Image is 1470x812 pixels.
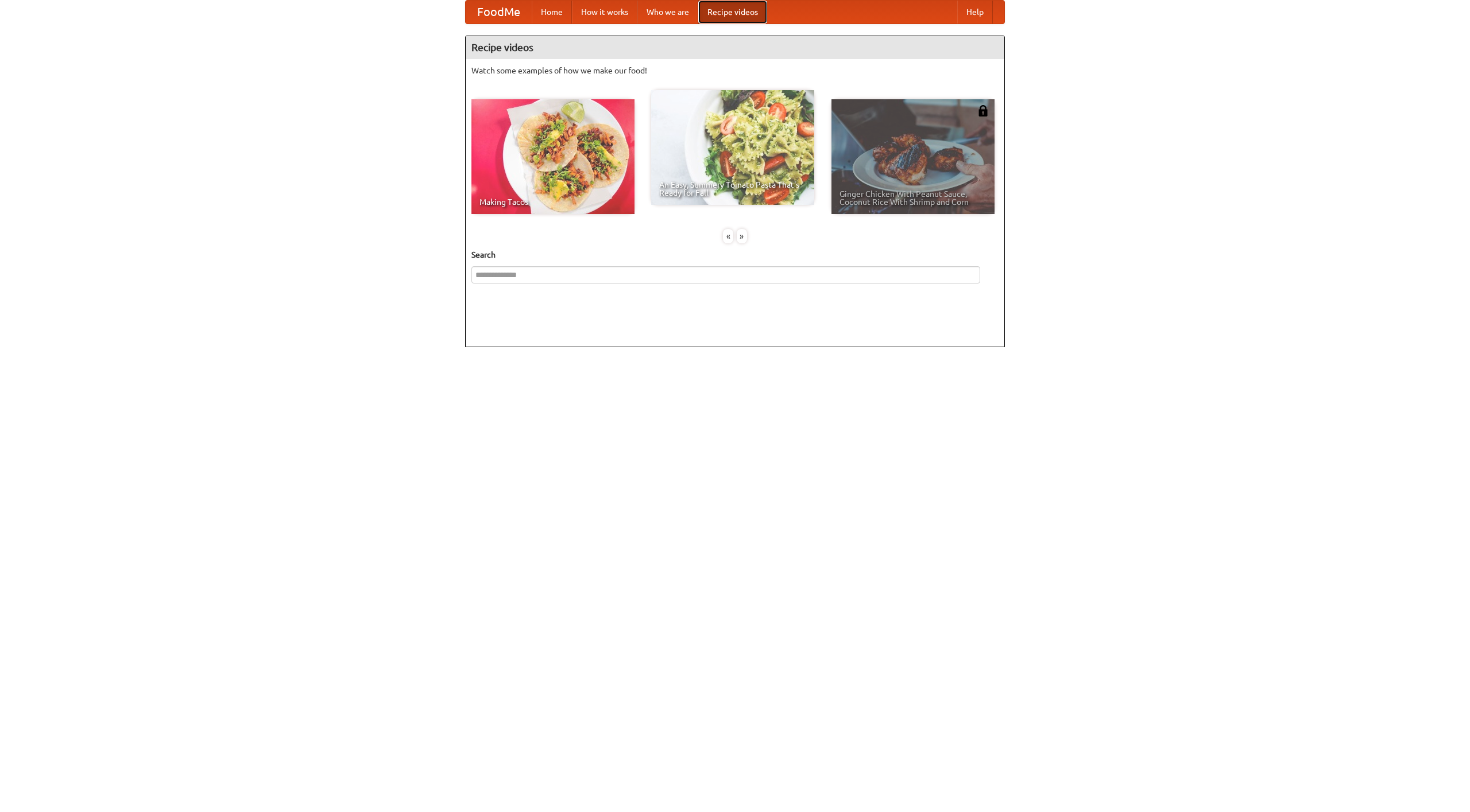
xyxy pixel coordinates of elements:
a: An Easy, Summery Tomato Pasta That's Ready for Fall [651,90,814,205]
div: « [723,229,733,243]
p: Watch some examples of how we make our food! [471,65,999,76]
div: » [737,229,747,243]
img: 483408.png [977,105,989,116]
h4: Recipe videos [466,36,1004,59]
h5: Search [471,249,999,261]
a: Recipe videos [698,1,767,24]
a: Home [532,1,572,24]
a: Help [957,1,993,24]
a: Who we are [637,1,698,24]
a: Making Tacos [471,99,635,214]
span: Making Tacos [479,198,626,206]
a: FoodMe [466,1,532,24]
span: An Easy, Summery Tomato Pasta That's Ready for Fall [659,181,806,197]
a: How it works [572,1,637,24]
